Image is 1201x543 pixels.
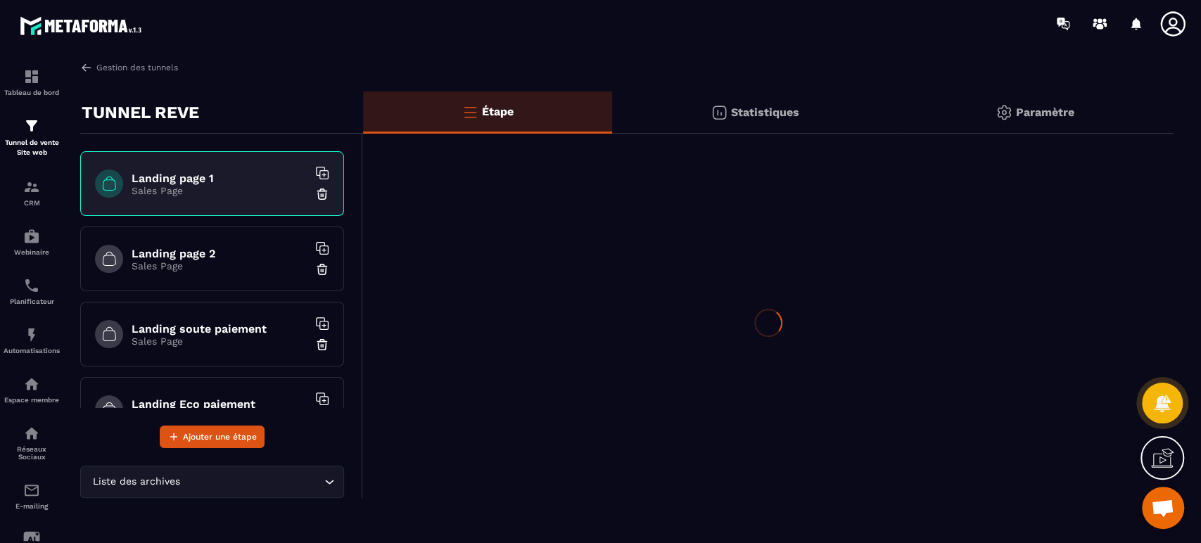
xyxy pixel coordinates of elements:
[315,187,329,201] img: trash
[132,247,307,260] h6: Landing page 2
[80,61,93,74] img: arrow
[4,502,60,510] p: E-mailing
[315,338,329,352] img: trash
[4,107,60,168] a: formationformationTunnel de vente Site web
[20,13,146,39] img: logo
[23,326,40,343] img: automations
[4,267,60,316] a: schedulerschedulerPlanificateur
[4,396,60,404] p: Espace membre
[711,104,727,121] img: stats.20deebd0.svg
[183,430,257,444] span: Ajouter une étape
[731,106,799,119] p: Statistiques
[132,322,307,336] h6: Landing soute paiement
[160,426,265,448] button: Ajouter une étape
[80,466,344,498] div: Search for option
[4,445,60,461] p: Réseaux Sociaux
[4,168,60,217] a: formationformationCRM
[4,248,60,256] p: Webinaire
[482,105,514,118] p: Étape
[4,316,60,365] a: automationsautomationsAutomatisations
[23,117,40,134] img: formation
[23,277,40,294] img: scheduler
[4,89,60,96] p: Tableau de bord
[23,228,40,245] img: automations
[4,298,60,305] p: Planificateur
[4,414,60,471] a: social-networksocial-networkRéseaux Sociaux
[23,376,40,392] img: automations
[89,474,183,490] span: Liste des archives
[132,336,307,347] p: Sales Page
[4,347,60,354] p: Automatisations
[315,262,329,276] img: trash
[82,98,199,127] p: TUNNEL REVE
[23,482,40,499] img: email
[1142,487,1184,529] div: Ouvrir le chat
[132,185,307,196] p: Sales Page
[23,425,40,442] img: social-network
[4,217,60,267] a: automationsautomationsWebinaire
[132,397,307,411] h6: Landing Eco paiement
[4,365,60,414] a: automationsautomationsEspace membre
[23,68,40,85] img: formation
[996,104,1012,121] img: setting-gr.5f69749f.svg
[4,199,60,207] p: CRM
[4,138,60,158] p: Tunnel de vente Site web
[132,260,307,271] p: Sales Page
[132,172,307,185] h6: Landing page 1
[80,61,178,74] a: Gestion des tunnels
[462,103,478,120] img: bars-o.4a397970.svg
[23,179,40,196] img: formation
[4,471,60,520] a: emailemailE-mailing
[183,474,321,490] input: Search for option
[1016,106,1074,119] p: Paramètre
[4,58,60,107] a: formationformationTableau de bord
